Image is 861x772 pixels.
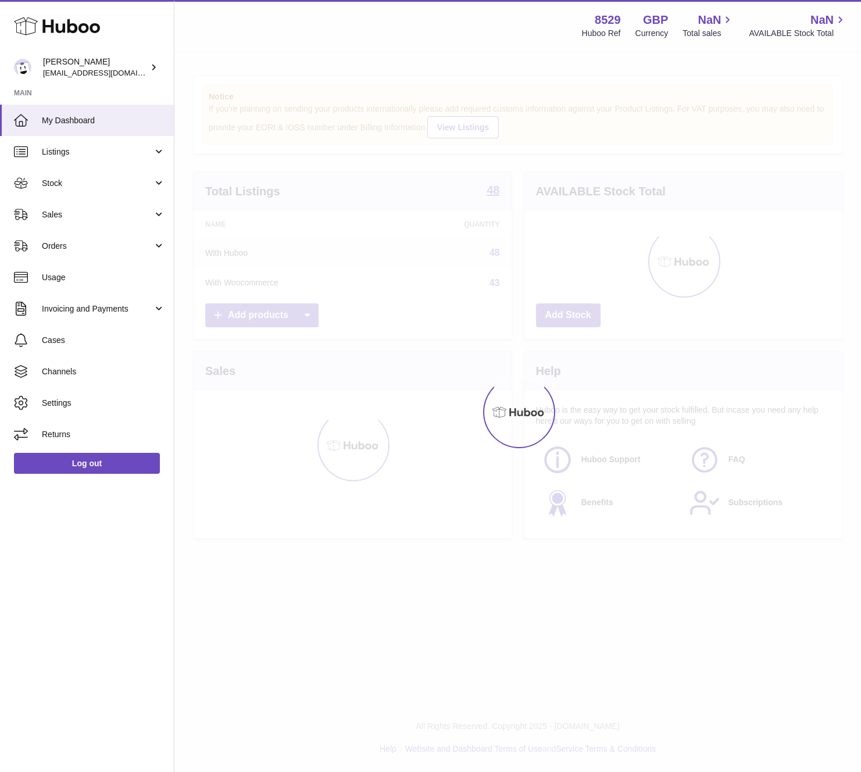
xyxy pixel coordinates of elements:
[643,12,668,28] strong: GBP
[42,115,165,126] span: My Dashboard
[635,28,669,39] div: Currency
[42,398,165,409] span: Settings
[683,12,734,39] a: NaN Total sales
[42,209,153,220] span: Sales
[42,366,165,377] span: Channels
[749,28,847,39] span: AVAILABLE Stock Total
[42,146,153,158] span: Listings
[749,12,847,39] a: NaN AVAILABLE Stock Total
[582,28,621,39] div: Huboo Ref
[42,178,153,189] span: Stock
[595,12,621,28] strong: 8529
[14,453,160,474] a: Log out
[698,12,721,28] span: NaN
[43,68,171,77] span: [EMAIL_ADDRESS][DOMAIN_NAME]
[42,241,153,252] span: Orders
[42,335,165,346] span: Cases
[683,28,734,39] span: Total sales
[42,303,153,314] span: Invoicing and Payments
[14,59,31,76] img: admin@redgrass.ch
[810,12,834,28] span: NaN
[42,429,165,440] span: Returns
[43,56,148,78] div: [PERSON_NAME]
[42,272,165,283] span: Usage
